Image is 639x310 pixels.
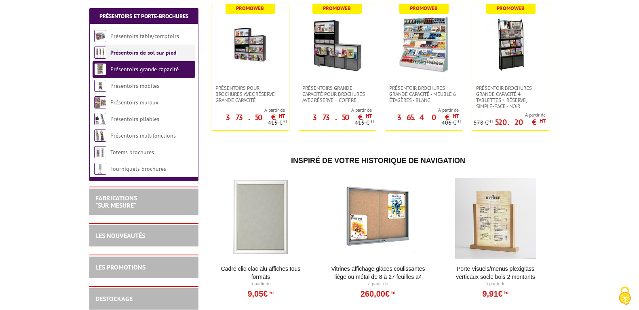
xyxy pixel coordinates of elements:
img: Présentoirs grande capacité pour brochures avec réserve + coffre [309,16,365,73]
a: Présentoir Brochures grande capacité - Meuble 6 étagères - Blanc [385,85,463,103]
a: Présentoirs grande capacité [110,66,179,73]
a: Présentoirs pour Brochures avec réserve Grande capacité [211,85,289,103]
b: Promoweb [236,5,264,12]
sup: HT [488,118,493,124]
span: Présentoir Brochures grande capacité - Meuble 6 étagères - Blanc [389,85,459,103]
sup: HT [453,113,459,119]
span: Présentoirs grande capacité pour brochures avec réserve + coffre [302,85,372,103]
a: Présentoirs de sol sur pied [110,49,177,56]
img: Présentoir Brochures grande capacité - Meuble 6 étagères - Blanc [396,16,452,73]
p: 578 € [474,120,493,126]
p: 406 € [442,120,462,126]
img: Totems brochures [94,146,106,158]
p: À partir de [446,281,546,287]
a: 9,91€HT [482,291,508,296]
sup: HT [283,118,288,124]
p: 415 € [355,120,375,126]
a: LES NOUVEAUTÉS [95,231,145,240]
img: Présentoirs mobiles [94,80,106,92]
b: Promoweb [410,5,438,12]
a: Présentoirs et Porte-brochures [99,13,188,20]
a: Porte-Visuels/Menus Plexiglass Verticaux Socle Bois 2 Montants [446,265,546,281]
sup: HT [369,118,375,124]
a: Présentoirs multifonctions [110,132,176,139]
img: Présentoirs muraux [94,96,106,108]
b: Promoweb [323,5,351,12]
sup: HT [540,117,546,124]
p: À partir de [211,281,311,287]
sup: HT [502,290,508,295]
p: 373.50 € [226,115,285,120]
a: Présentoirs grande capacité pour brochures avec réserve + coffre [298,85,376,103]
span: Inspiré de votre historique de navigation [291,157,465,165]
a: 260,00€HT [361,291,396,296]
a: Présentoirs muraux [110,99,158,106]
span: A partir de [385,107,459,113]
p: À partir de [328,281,428,287]
a: LES PROMOTIONS [95,263,146,271]
img: Présentoirs table/comptoirs [94,30,106,42]
sup: HT [268,290,274,295]
a: Présentoir brochures Grande capacité 4 tablettes + réserve, simple-face - Noir [472,85,550,109]
span: A partir de [298,107,372,113]
p: 415 € [268,120,288,126]
a: Présentoirs table/comptoirs [110,32,179,40]
button: Cookies (fenêtre modale) [611,282,639,310]
img: Présentoir brochures Grande capacité 4 tablettes + réserve, simple-face - Noir [483,16,539,73]
img: Présentoirs grande capacité [94,63,106,75]
img: Présentoirs multifonctions [94,130,106,142]
a: Cadre Clic-Clac Alu affiches tous formats [211,265,311,281]
a: Tourniquets brochures [110,165,166,172]
a: 9,05€HT [247,291,274,296]
span: A partir de [474,112,546,118]
sup: HT [279,113,285,119]
p: 365.40 € [397,115,459,120]
a: Vitrines affichage glaces coulissantes liège ou métal de 8 à 27 feuilles A4 [328,265,428,281]
p: 373.50 € [312,115,372,120]
a: Totems brochures [110,149,154,156]
img: Présentoirs de sol sur pied [94,47,106,59]
span: Présentoirs pour Brochures avec réserve Grande capacité [215,85,285,103]
a: FABRICATIONS"Sur Mesure" [95,194,137,209]
sup: HT [456,118,462,124]
span: Présentoir brochures Grande capacité 4 tablettes + réserve, simple-face - Noir [476,85,546,109]
p: 520.20 € [495,120,546,125]
span: A partir de [211,107,285,113]
img: Tourniquets brochures [94,163,106,175]
img: Cookies (fenêtre modale) [615,286,635,306]
a: Présentoirs mobiles [110,82,159,89]
sup: HT [390,290,396,295]
b: Promoweb [497,5,525,12]
a: Présentoirs pliables [110,115,159,123]
sup: HT [366,113,372,119]
img: Présentoirs pliables [94,113,106,125]
a: DESTOCKAGE [95,295,133,303]
img: Présentoirs pour Brochures avec réserve Grande capacité [222,16,278,73]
